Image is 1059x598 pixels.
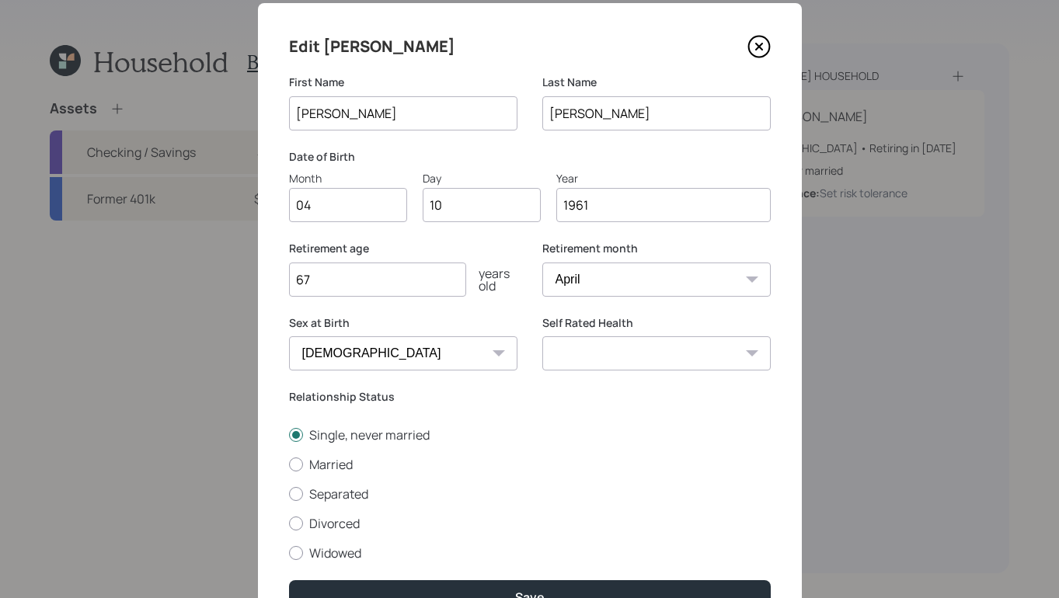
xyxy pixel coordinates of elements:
[289,544,771,561] label: Widowed
[289,315,517,331] label: Sex at Birth
[289,170,407,186] div: Month
[289,188,407,222] input: Month
[289,149,771,165] label: Date of Birth
[289,426,771,443] label: Single, never married
[289,515,771,532] label: Divorced
[542,241,771,256] label: Retirement month
[556,170,771,186] div: Year
[423,188,541,222] input: Day
[556,188,771,222] input: Year
[542,75,771,90] label: Last Name
[289,34,455,59] h4: Edit [PERSON_NAME]
[289,389,771,405] label: Relationship Status
[289,75,517,90] label: First Name
[466,267,517,292] div: years old
[423,170,541,186] div: Day
[289,485,771,502] label: Separated
[542,315,771,331] label: Self Rated Health
[289,456,771,473] label: Married
[289,241,517,256] label: Retirement age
